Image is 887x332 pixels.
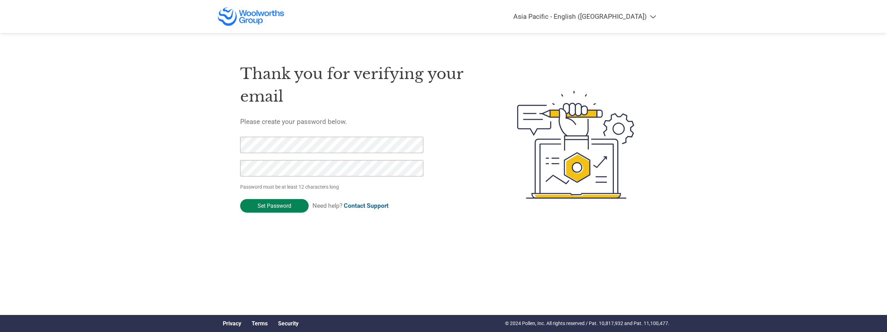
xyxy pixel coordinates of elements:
a: Contact Support [344,202,389,209]
h5: Please create your password below. [240,118,484,126]
a: Security [278,320,299,327]
h1: Thank you for verifying your email [240,63,484,108]
p: © 2024 Pollen, Inc. All rights reserved / Pat. 10,817,932 and Pat. 11,100,477. [505,320,669,327]
a: Terms [252,320,268,327]
span: Need help? [312,202,389,209]
img: Woolworths Group [218,7,285,26]
input: Set Password [240,199,309,213]
p: Password must be at least 12 characters long [240,183,426,191]
a: Privacy [223,320,241,327]
img: create-password [505,53,647,237]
